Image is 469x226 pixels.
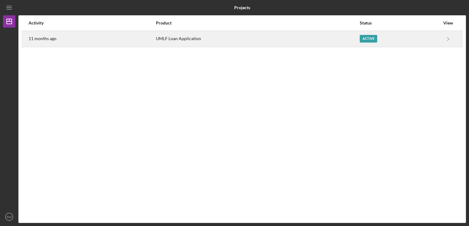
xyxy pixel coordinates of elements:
div: Active [360,35,377,43]
div: UMLF Loan Application [156,31,359,47]
time: 2024-09-09 07:47 [29,36,56,41]
b: Projects [234,5,250,10]
div: Activity [29,21,155,25]
text: RW [7,215,12,219]
div: View [440,21,456,25]
button: RW [3,211,15,223]
div: Product [156,21,359,25]
div: Status [360,21,440,25]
